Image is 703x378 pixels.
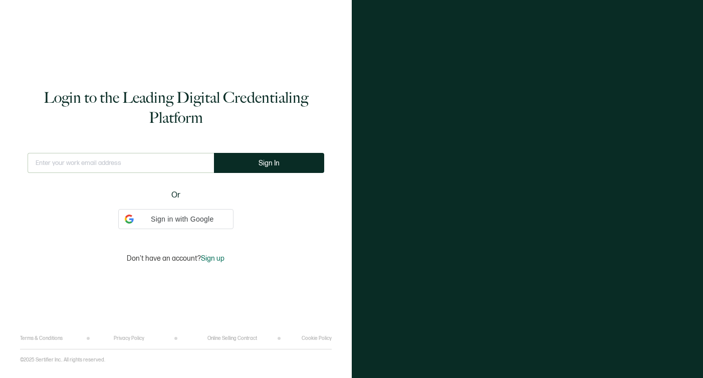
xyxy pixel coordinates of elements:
h1: Login to the Leading Digital Credentialing Platform [28,88,324,128]
p: ©2025 Sertifier Inc.. All rights reserved. [20,357,105,363]
span: Sign In [259,159,280,167]
a: Privacy Policy [114,335,144,341]
span: Sign in with Google [138,214,227,225]
button: Sign In [214,153,324,173]
a: Terms & Conditions [20,335,63,341]
div: Sign in with Google [118,209,233,229]
span: Sign up [201,254,224,263]
a: Cookie Policy [302,335,332,341]
span: Or [171,189,180,202]
p: Don't have an account? [127,254,224,263]
a: Online Selling Contract [207,335,257,341]
input: Enter your work email address [28,153,214,173]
